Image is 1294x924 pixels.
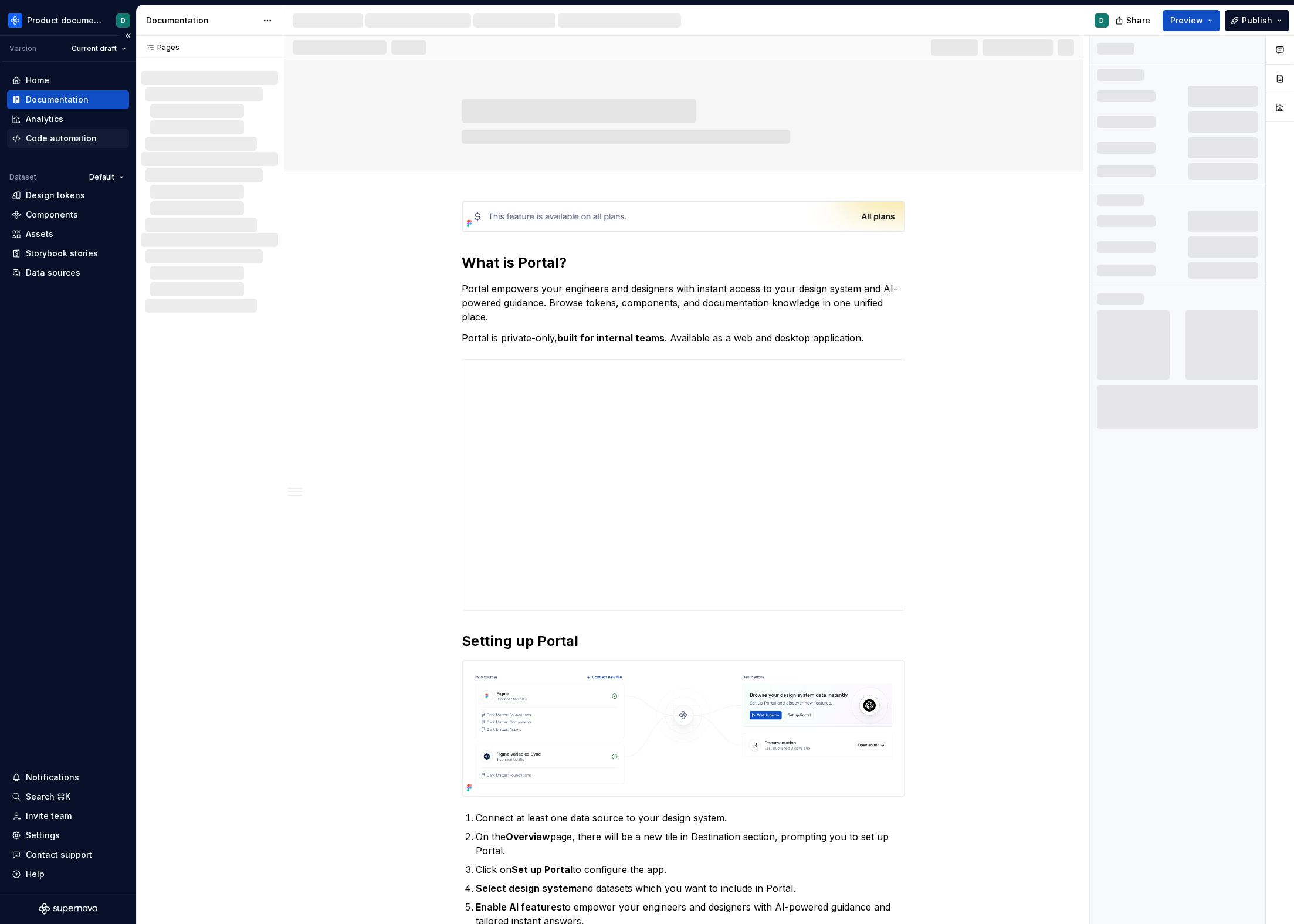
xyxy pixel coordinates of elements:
[7,865,129,884] button: Help
[7,263,129,282] a: Data sources
[476,901,562,913] strong: Enable AI features
[26,209,78,221] div: Components
[121,16,126,25] div: D
[27,15,102,26] div: Product documentation
[7,225,129,243] a: Assets
[26,849,92,861] div: Contact support
[476,882,577,894] strong: Select design system
[476,862,905,876] p: Click on to configure the app.
[26,791,70,803] div: Search ⌘K
[9,172,36,182] div: Dataset
[66,40,131,57] button: Current draft
[462,282,905,324] p: Portal empowers your engineers and designers with instant access to your design system and AI-pow...
[26,113,63,125] div: Analytics
[462,632,905,651] h2: Setting up Portal
[7,71,129,90] a: Home
[7,807,129,825] a: Invite team
[1099,16,1104,25] div: D
[476,881,905,895] p: and datasets which you want to include in Portal.
[1163,10,1220,31] button: Preview
[26,75,49,86] div: Home
[7,845,129,864] button: Contact support
[7,244,129,263] a: Storybook stories
[462,331,905,345] p: Portal is private-only, . Available as a web and desktop application.
[26,228,53,240] div: Assets
[476,811,905,825] p: Connect at least one data source to your design system.
[506,831,550,842] strong: Overview
[141,43,179,52] div: Pages
[146,15,257,26] div: Documentation
[7,186,129,205] a: Design tokens
[26,771,79,783] div: Notifications
[1242,15,1272,26] span: Publish
[462,253,905,272] h2: What is Portal?
[8,13,22,28] img: 87691e09-aac2-46b6-b153-b9fe4eb63333.png
[39,903,97,915] svg: Supernova Logo
[476,830,905,858] p: On the page, there will be a new tile in Destination section, prompting you to set up Portal.
[26,830,60,841] div: Settings
[7,826,129,845] a: Settings
[26,133,97,144] div: Code automation
[7,768,129,787] button: Notifications
[557,332,665,344] strong: built for internal teams
[1225,10,1289,31] button: Publish
[1170,15,1203,26] span: Preview
[89,172,114,182] span: Default
[26,267,80,279] div: Data sources
[26,248,98,259] div: Storybook stories
[7,129,129,148] a: Code automation
[1126,15,1150,26] span: Share
[7,787,129,806] button: Search ⌘K
[26,189,85,201] div: Design tokens
[511,864,573,875] strong: Set up Portal
[120,28,136,44] button: Collapse sidebar
[7,90,129,109] a: Documentation
[9,44,36,53] div: Version
[26,868,45,880] div: Help
[26,810,72,822] div: Invite team
[2,8,134,33] button: Product documentationD
[462,661,905,796] img: aae65012-c7ad-441a-b942-f0d682c13aff.png
[84,169,129,185] button: Default
[26,94,89,106] div: Documentation
[1109,10,1158,31] button: Share
[462,201,905,232] img: 1fb97fac-e611-4f9e-89ee-c87c7f78f29a.png
[7,205,129,224] a: Components
[72,44,117,53] span: Current draft
[7,110,129,128] a: Analytics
